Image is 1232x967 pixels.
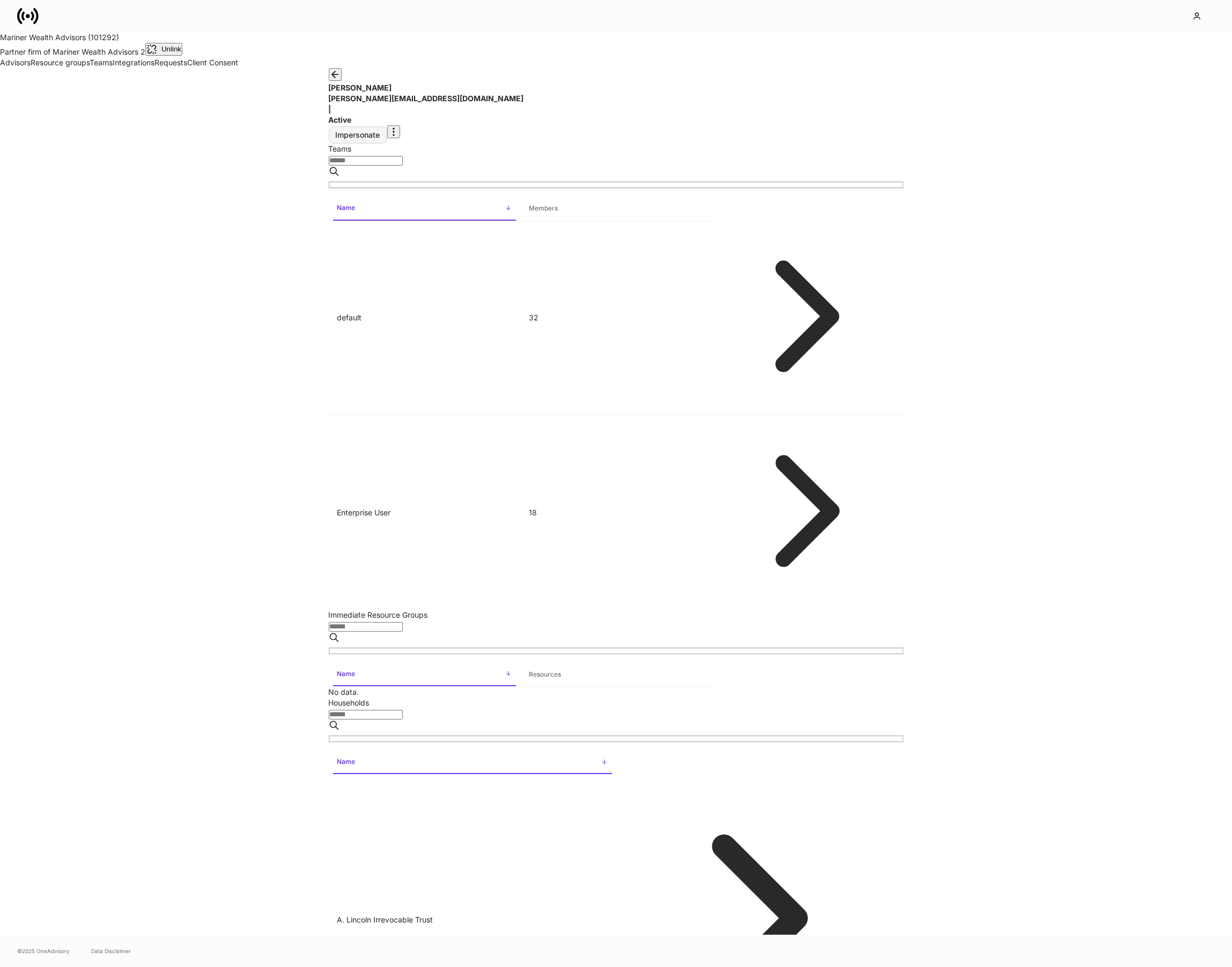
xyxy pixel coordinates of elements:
[53,47,145,56] a: Mariner Wealth Advisors 2
[329,104,904,115] p: |
[17,947,70,955] span: © 2025 OneAdvisory
[329,144,904,154] div: Teams
[525,664,707,686] span: Resources
[337,669,356,679] h6: Name
[333,197,516,220] span: Name
[525,198,707,220] span: Members
[329,415,520,610] td: Enterprise User
[91,947,131,955] a: Data Disclaimer
[333,663,516,686] span: Name
[336,131,380,139] div: Impersonate
[329,698,904,708] div: Households
[529,203,558,213] h6: Members
[337,756,356,767] h6: Name
[329,93,904,104] p: [PERSON_NAME][EMAIL_ADDRESS][DOMAIN_NAME]
[529,669,561,679] h6: Resources
[520,221,712,415] td: 32
[329,221,520,415] td: default
[145,43,182,56] button: Unlink
[90,58,113,67] a: Teams
[329,610,904,620] div: Immediate Resource Groups
[31,58,90,67] a: Resource groups
[154,58,187,67] a: Requests
[333,751,612,774] span: Name
[329,115,904,125] p: Active
[329,126,387,144] button: Impersonate
[329,687,904,698] p: No data.
[113,58,154,67] a: Integrations
[337,203,356,213] h6: Name
[146,44,181,55] div: Unlink
[329,83,904,93] h4: [PERSON_NAME]
[520,415,712,610] td: 18
[187,58,238,67] a: Client Consent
